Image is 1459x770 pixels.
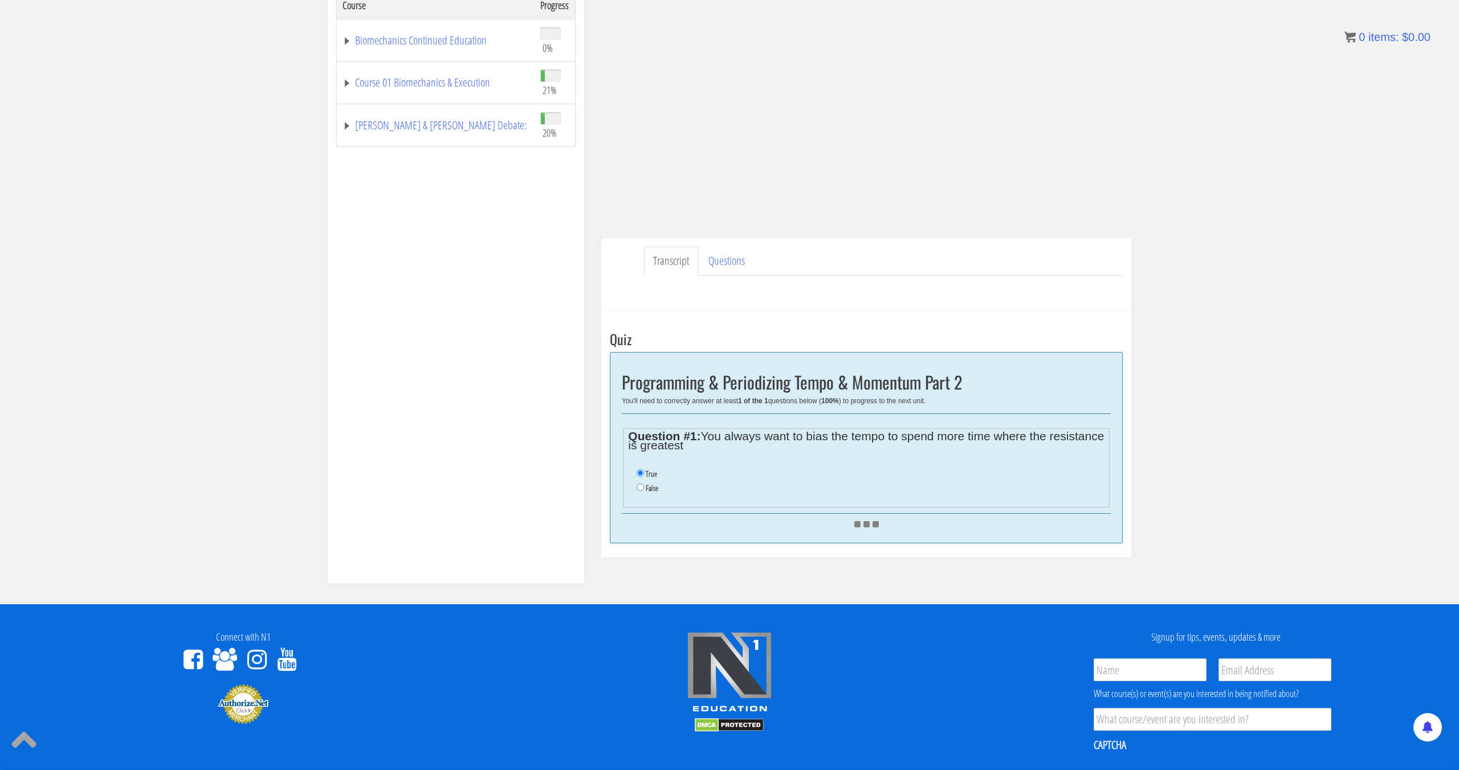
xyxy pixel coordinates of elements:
[699,247,754,276] a: Questions
[343,35,529,46] a: Biomechanics Continued Education
[646,484,658,493] label: False
[610,331,1123,346] h3: Quiz
[622,372,1111,391] h2: Programming & Periodizing Tempo & Momentum Part 2
[646,469,657,478] label: True
[628,432,1104,450] legend: You always want to bias the tempo to spend more time where the resistance is greatest
[343,77,529,88] a: Course 01 Biomechanics & Execution
[1344,31,1356,43] img: icon11.png
[1094,738,1126,752] label: CAPTCHA
[1094,658,1207,681] input: Name
[543,126,557,139] span: 20%
[1402,31,1408,43] span: $
[628,429,700,443] strong: Question #1:
[543,42,553,54] span: 0%
[695,718,764,732] img: DMCA.com Protection Status
[1359,31,1365,43] span: 0
[687,632,772,716] img: n1-edu-logo
[981,632,1450,643] h4: Signup for tips, events, updates & more
[1094,687,1331,701] div: What course(s) or event(s) are you interested in being notified about?
[821,397,839,405] b: 100%
[644,247,698,276] a: Transcript
[1368,31,1399,43] span: items:
[343,120,529,131] a: [PERSON_NAME] & [PERSON_NAME] Debate:
[738,397,768,405] b: 1 of the 1
[622,397,1111,405] div: You'll need to correctly answer at least questions below ( ) to progress to the next unit.
[218,683,269,724] img: Authorize.Net Merchant - Click to Verify
[1344,31,1431,43] a: 0 items: $0.00
[543,84,557,96] span: 21%
[1218,658,1331,681] input: Email Address
[9,632,478,643] h4: Connect with N1
[1094,708,1331,731] input: What course/event are you interested in?
[854,521,879,527] img: ajax_loader.gif
[1402,31,1431,43] bdi: 0.00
